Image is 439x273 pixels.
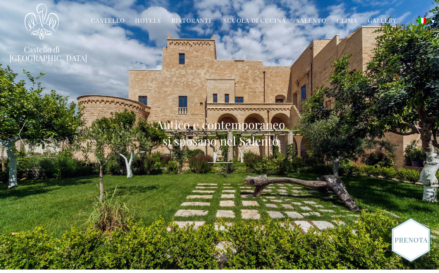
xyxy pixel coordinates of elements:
a: Castello di [GEOGRAPHIC_DATA] [9,45,74,62]
h2: Antico e contemporaneo si sposano nel Salento [156,116,285,149]
a: Gallery [368,16,397,26]
a: Castello [91,16,125,26]
a: Scuola di Cucina [223,16,286,26]
a: Ristorante [171,16,213,26]
img: Castello di Ugento [24,3,59,40]
a: Hotels [135,16,161,26]
img: Italiano [418,18,426,23]
img: Book_Button_Italian.png [391,218,430,262]
a: Clima [337,16,358,26]
a: Salento [296,16,326,26]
